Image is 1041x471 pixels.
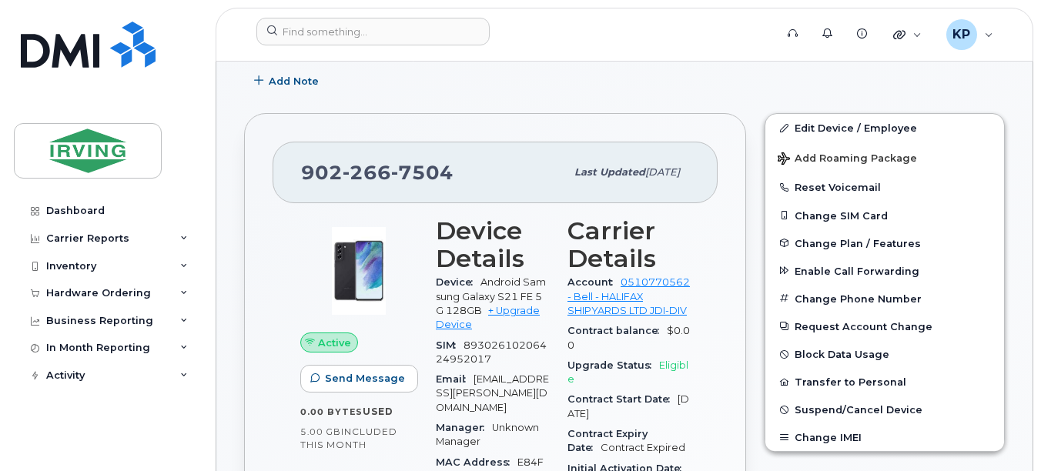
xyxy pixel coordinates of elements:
span: Upgrade Status [567,359,659,371]
button: Block Data Usage [765,340,1004,368]
span: $0.00 [567,325,690,350]
span: Email [436,373,474,385]
span: [EMAIL_ADDRESS][PERSON_NAME][DOMAIN_NAME] [436,373,549,413]
button: Change Phone Number [765,285,1004,312]
span: [DATE] [567,393,689,419]
button: Request Account Change [765,312,1004,340]
span: 89302610206424952017 [436,339,547,365]
button: Reset Voicemail [765,173,1004,201]
span: included this month [300,426,397,451]
span: Change Plan / Features [795,237,921,249]
button: Send Message [300,365,418,392]
span: SIM [436,339,464,351]
button: Transfer to Personal [765,368,1004,396]
span: 902 [301,161,454,184]
span: Send Message [325,371,405,386]
a: + Upgrade Device [436,305,540,330]
button: Change Plan / Features [765,229,1004,257]
button: Suspend/Cancel Device [765,396,1004,423]
span: Contract Expired [601,442,685,453]
button: Add Note [244,67,332,95]
img: image20231002-3703462-abbrul.jpeg [313,225,405,317]
span: 266 [343,161,391,184]
button: Change SIM Card [765,202,1004,229]
h3: Device Details [436,217,549,272]
span: MAC Address [436,456,517,468]
span: Enable Call Forwarding [795,265,919,276]
span: Add Roaming Package [778,152,917,167]
h3: Carrier Details [567,217,690,272]
span: 5.00 GB [300,426,341,437]
input: Find something... [256,18,490,45]
span: 7504 [391,161,454,184]
button: Change IMEI [765,423,1004,451]
span: Last updated [574,166,645,178]
button: Enable Call Forwarding [765,257,1004,285]
span: 0.00 Bytes [300,406,363,417]
span: Contract Start Date [567,393,678,405]
div: Karen Perera [936,19,1004,50]
span: Device [436,276,480,288]
span: Add Note [269,74,319,89]
span: used [363,406,393,417]
span: [DATE] [645,166,680,178]
span: Contract balance [567,325,667,336]
span: Account [567,276,621,288]
div: Quicklinks [882,19,932,50]
a: Edit Device / Employee [765,114,1004,142]
span: Manager [436,422,492,433]
span: KP [952,25,970,44]
span: Android Samsung Galaxy S21 FE 5G 128GB [436,276,546,316]
a: 0510770562 - Bell - HALIFAX SHIPYARDS LTD JDI-DIV [567,276,690,316]
span: Suspend/Cancel Device [795,404,922,416]
span: Active [318,336,351,350]
span: Contract Expiry Date [567,428,648,453]
button: Add Roaming Package [765,142,1004,173]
